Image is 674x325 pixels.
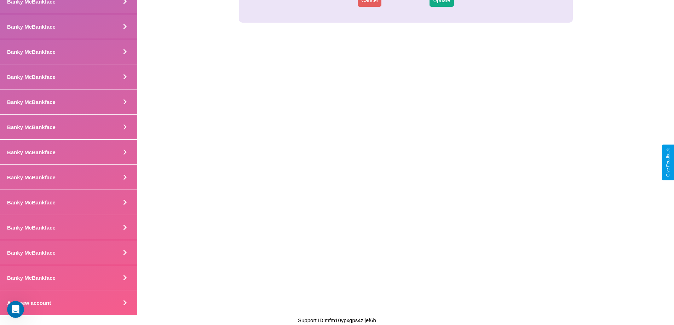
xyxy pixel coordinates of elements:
h4: Banky McBankface [7,124,56,130]
h4: Banky McBankface [7,99,56,105]
h4: Banky McBankface [7,250,56,256]
h4: Banky McBankface [7,24,56,30]
h4: Banky McBankface [7,74,56,80]
h4: Banky McBankface [7,225,56,231]
iframe: Intercom live chat [7,301,24,318]
h4: Add new account [7,300,51,306]
h4: Banky McBankface [7,149,56,155]
h4: Banky McBankface [7,199,56,205]
div: Give Feedback [666,148,670,177]
h4: Banky McBankface [7,174,56,180]
h4: Banky McBankface [7,49,56,55]
h4: Banky McBankface [7,275,56,281]
p: Support ID: mfm10ypxgps4zijef6h [298,315,376,325]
